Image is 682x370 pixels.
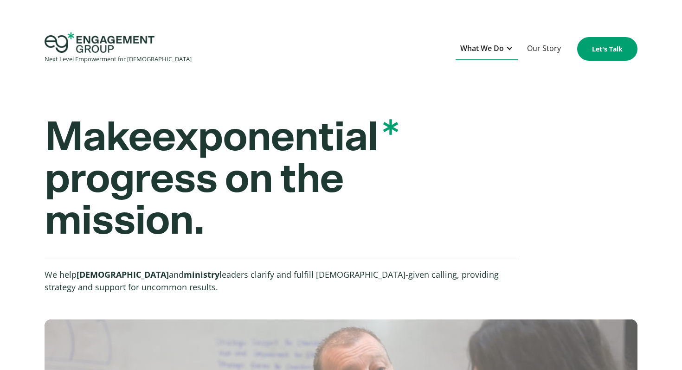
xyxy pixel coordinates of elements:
[45,268,519,293] p: We help and leaders clarify and fulfill [DEMOGRAPHIC_DATA]-given calling, providing strategy and ...
[45,32,154,53] img: Engagement Group Logo Icon
[460,42,504,55] div: What We Do
[456,38,518,60] div: What We Do
[45,32,192,65] a: home
[77,269,169,280] strong: [DEMOGRAPHIC_DATA]
[45,117,398,242] strong: Make progress on the mission.
[577,37,637,61] a: Let's Talk
[184,269,219,280] strong: ministry
[45,53,192,65] div: Next Level Empowerment for [DEMOGRAPHIC_DATA]
[522,38,566,60] a: Our Story
[152,117,398,159] span: exponential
